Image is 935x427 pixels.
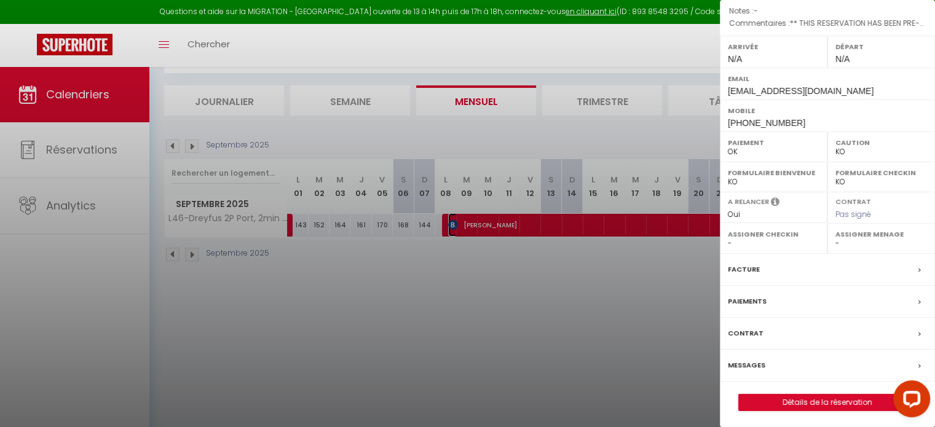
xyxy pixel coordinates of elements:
label: Assigner Checkin [728,228,819,240]
iframe: LiveChat chat widget [883,375,935,427]
label: Arrivée [728,41,819,53]
label: Contrat [835,197,871,205]
label: Assigner Menage [835,228,927,240]
p: Commentaires : [729,17,926,29]
label: Email [728,72,927,85]
label: Facture [728,263,760,276]
a: Détails de la réservation [739,394,916,410]
span: [PHONE_NUMBER] [728,118,805,128]
span: - [754,6,758,16]
button: Détails de la réservation [738,394,917,411]
label: Mobile [728,104,927,117]
span: Pas signé [835,209,871,219]
p: Notes : [729,5,926,17]
label: Paiements [728,295,767,308]
label: Départ [835,41,927,53]
i: Sélectionner OUI si vous souhaiter envoyer les séquences de messages post-checkout [771,197,779,210]
label: A relancer [728,197,769,207]
label: Formulaire Bienvenue [728,166,819,179]
label: Paiement [728,136,819,149]
span: N/A [728,54,742,64]
span: [EMAIL_ADDRESS][DOMAIN_NAME] [728,86,874,96]
label: Formulaire Checkin [835,166,927,179]
span: N/A [835,54,850,64]
label: Contrat [728,327,763,340]
label: Messages [728,359,765,372]
label: Caution [835,136,927,149]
